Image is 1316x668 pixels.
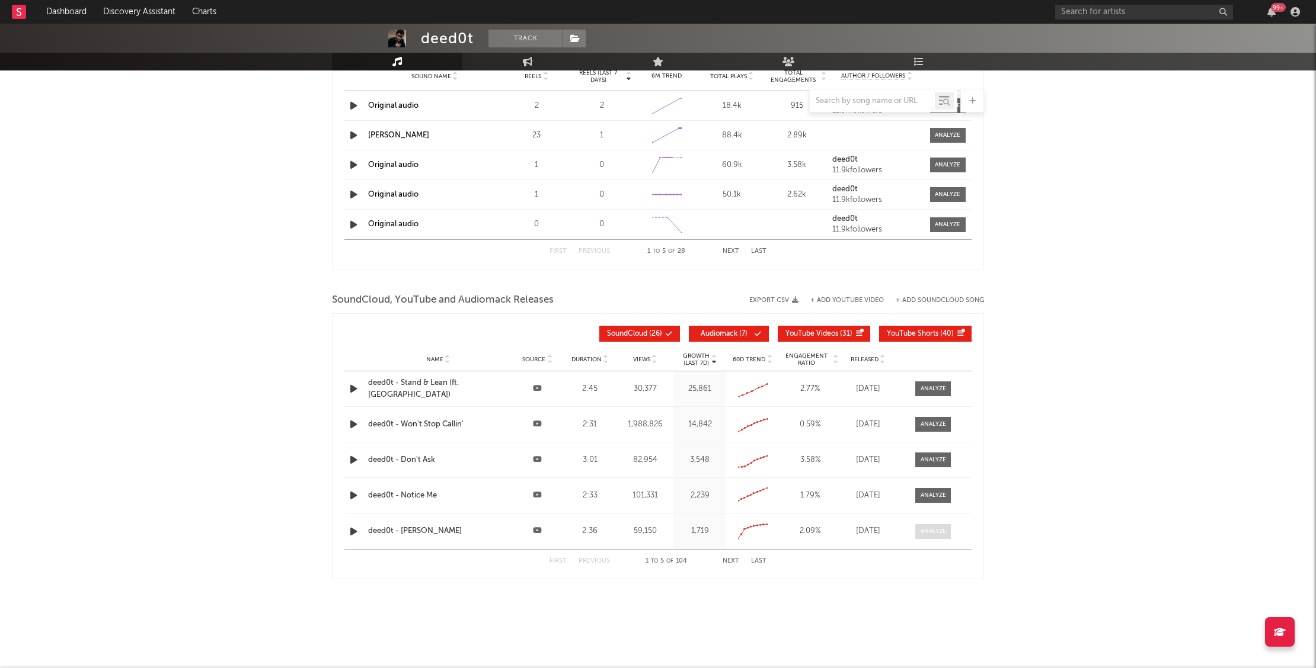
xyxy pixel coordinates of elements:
[782,419,838,431] div: 0.59 %
[689,326,769,342] button: Audiomack(7)
[567,490,614,502] div: 2:33
[488,30,563,47] button: Track
[507,219,566,230] div: 0
[844,419,892,431] div: [DATE]
[676,525,723,537] div: 1,719
[368,220,419,228] a: Original audio
[702,130,762,142] div: 88.4k
[832,156,921,164] a: deed0t
[723,248,739,255] button: Next
[368,419,508,431] a: deed0t - Won't Stop Callin'
[702,189,762,201] div: 50.1k
[633,356,650,363] span: Views
[782,352,831,367] span: Engagement Ratio
[619,419,671,431] div: 1,988,826
[676,419,723,431] div: 14,842
[1271,3,1286,12] div: 99 +
[668,249,675,254] span: of
[571,356,602,363] span: Duration
[701,330,737,338] span: Audiomack
[572,69,624,83] span: Reels (last 7 days)
[507,189,566,201] div: 1
[832,166,921,175] div: 11.9k followers
[332,293,554,307] span: SoundCloud, YouTube and Audiomack Releases
[567,454,614,466] div: 3:01
[832,185,921,194] a: deed0t
[782,525,838,537] div: 2.09 %
[683,352,710,359] p: Growth
[599,326,680,342] button: SoundCloud(26)
[896,297,984,304] button: + Add SoundCloud Song
[702,159,762,171] div: 60.9k
[810,97,935,106] input: Search by song name or URL
[832,156,858,163] strong: deed0t
[844,525,892,537] div: [DATE]
[778,326,870,342] button: YouTube Videos(31)
[634,554,699,569] div: 1 5 104
[851,356,879,363] span: Released
[507,159,566,171] div: 1
[525,73,541,80] span: Reels
[733,356,765,363] span: 60D Trend
[368,454,508,466] a: deed0t - Don't Ask
[798,297,884,304] div: + Add YouTube Video
[782,454,838,466] div: 3.58 %
[887,330,954,338] span: ( 40 )
[651,558,658,564] span: to
[832,185,858,193] strong: deed0t
[683,359,710,367] p: (Last 7d)
[607,330,662,338] span: ( 26 )
[751,248,766,255] button: Last
[579,558,610,564] button: Previous
[884,297,984,304] button: + Add SoundCloud Song
[723,558,739,564] button: Next
[749,297,798,304] button: Export CSV
[676,490,723,502] div: 2,239
[832,215,858,223] strong: deed0t
[887,330,938,338] span: YouTube Shorts
[634,245,699,259] div: 1 5 28
[1055,5,1233,20] input: Search for artists
[697,330,751,338] span: ( 7 )
[572,130,631,142] div: 1
[879,326,972,342] button: YouTube Shorts(40)
[619,454,671,466] div: 82,954
[368,490,508,502] a: deed0t - Notice Me
[832,215,921,223] a: deed0t
[421,30,474,47] div: deed0t
[550,248,567,255] button: First
[619,383,671,395] div: 30,377
[368,161,419,169] a: Original audio
[782,490,838,502] div: 1.79 %
[567,525,614,537] div: 2:36
[368,191,419,198] a: Original audio
[676,383,723,395] div: 25,861
[567,383,614,395] div: 2:45
[844,383,892,395] div: [DATE]
[1267,7,1276,17] button: 99+
[567,419,614,431] div: 2:31
[607,330,647,338] span: SoundCloud
[572,219,631,230] div: 0
[426,356,443,363] span: Name
[368,131,429,139] a: [PERSON_NAME]
[782,383,838,395] div: 2.77 %
[768,159,827,171] div: 3.58k
[844,490,892,502] div: [DATE]
[579,248,610,255] button: Previous
[844,454,892,466] div: [DATE]
[768,69,820,83] span: Total Engagements
[522,356,545,363] span: Source
[368,525,508,537] a: deed0t - [PERSON_NAME]
[710,73,747,80] span: Total Plays
[785,330,838,338] span: YouTube Videos
[768,130,827,142] div: 2.89k
[785,330,852,338] span: ( 31 )
[810,297,884,304] button: + Add YouTube Video
[666,558,673,564] span: of
[832,226,921,234] div: 11.9k followers
[368,377,508,400] div: deed0t - Stand & Lean (ft. [GEOGRAPHIC_DATA])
